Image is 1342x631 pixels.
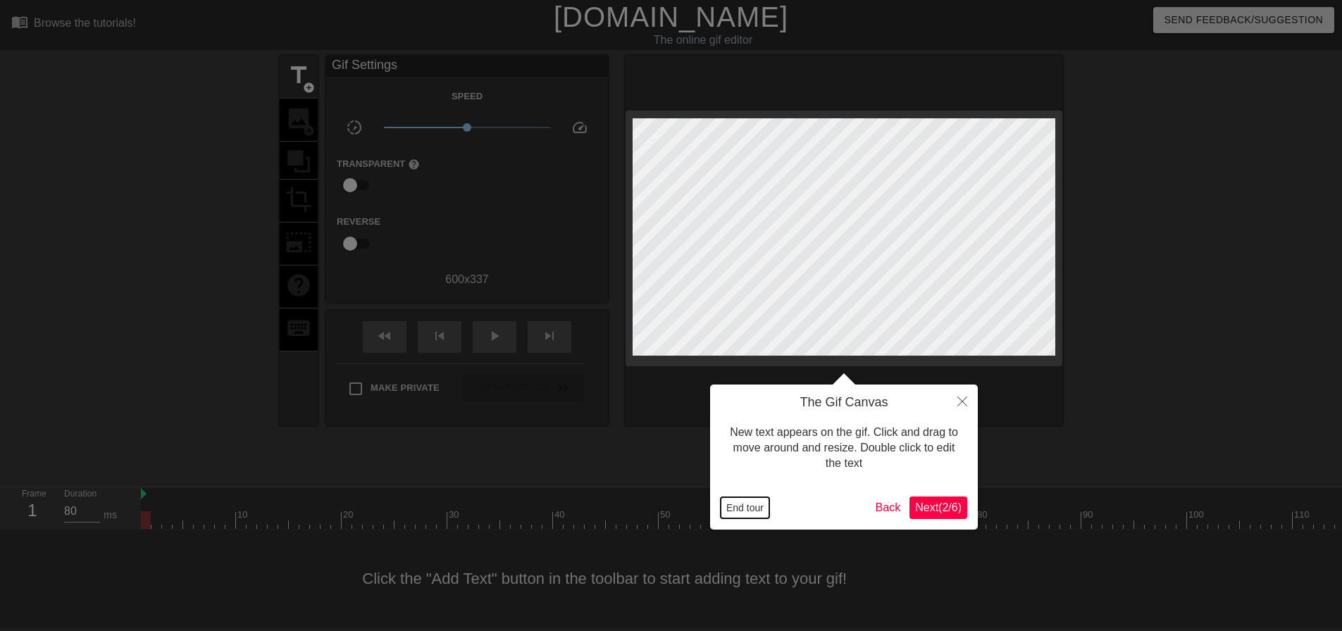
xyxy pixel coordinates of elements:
[947,385,978,417] button: Close
[870,496,907,519] button: Back
[909,496,967,519] button: Next
[721,411,967,486] div: New text appears on the gif. Click and drag to move around and resize. Double click to edit the text
[721,395,967,411] h4: The Gif Canvas
[915,501,962,513] span: Next ( 2 / 6 )
[721,497,769,518] button: End tour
